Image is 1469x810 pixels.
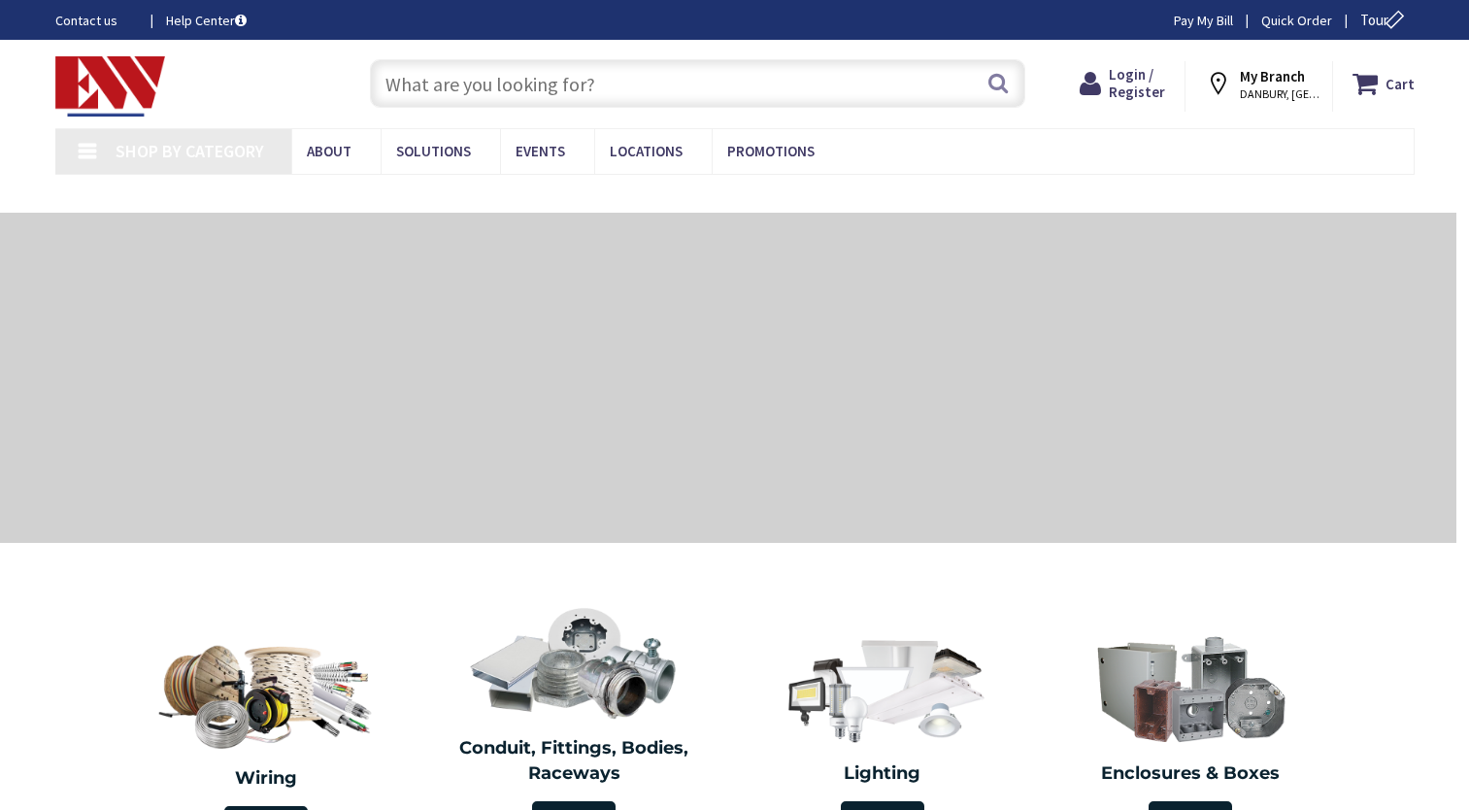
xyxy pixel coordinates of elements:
h2: Wiring [121,766,411,792]
span: Solutions [396,142,471,160]
h2: Enclosures & Boxes [1052,761,1331,787]
span: DANBURY, [GEOGRAPHIC_DATA] [1240,86,1322,102]
img: Electrical Wholesalers, Inc. [55,56,166,117]
span: Promotions [727,142,815,160]
span: Events [516,142,565,160]
h2: Conduit, Fittings, Bodies, Raceways [435,736,715,786]
span: Shop By Category [116,140,264,162]
a: Pay My Bill [1174,11,1233,30]
span: Tour [1360,11,1410,29]
span: Locations [610,142,683,160]
a: Help Center [166,11,247,30]
div: My Branch DANBURY, [GEOGRAPHIC_DATA] [1205,66,1314,101]
span: Login / Register [1109,65,1165,101]
a: Contact us [55,11,135,30]
strong: Cart [1386,66,1415,101]
a: Cart [1352,66,1415,101]
a: Quick Order [1261,11,1332,30]
a: Login / Register [1080,66,1165,101]
strong: My Branch [1240,67,1305,85]
span: About [307,142,351,160]
h2: Lighting [743,761,1022,787]
input: What are you looking for? [370,59,1025,108]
